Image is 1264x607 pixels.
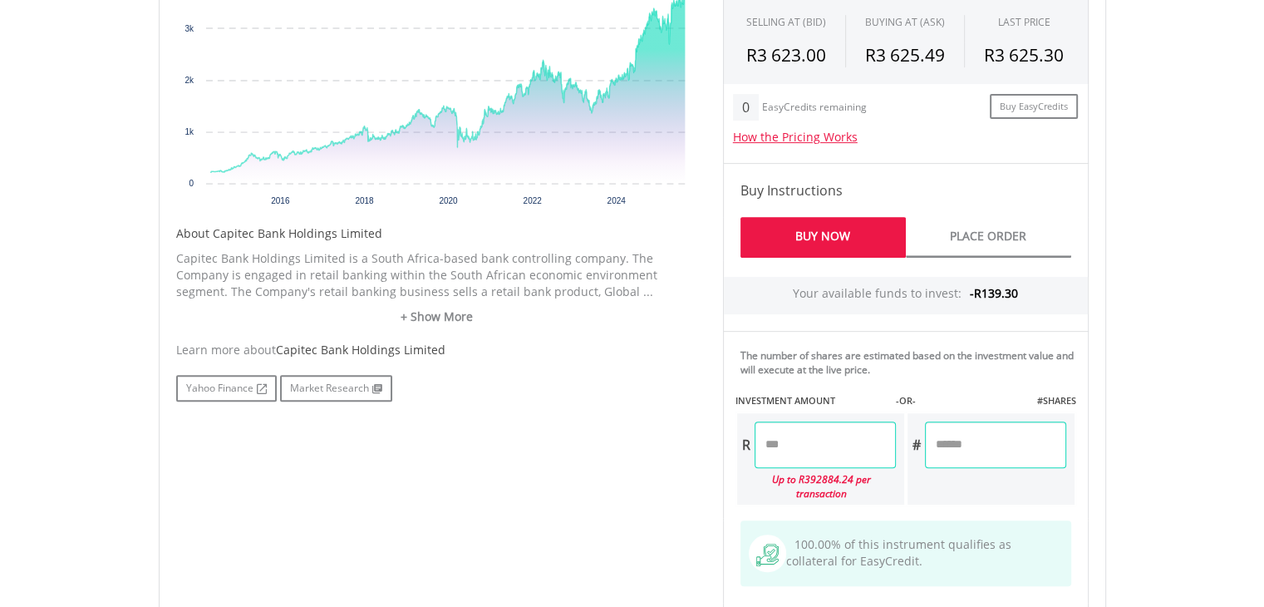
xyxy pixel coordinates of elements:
text: 2022 [523,196,542,205]
text: 3k [184,24,194,33]
div: Up to R392884.24 per transaction [737,468,896,505]
span: R3 623.00 [746,43,826,67]
p: Capitec Bank Holdings Limited is a South Africa-based bank controlling company. The Company is en... [176,250,698,300]
div: LAST PRICE [998,15,1050,29]
div: The number of shares are estimated based on the investment value and will execute at the live price. [740,348,1081,377]
img: collateral-qualifying-green.svg [756,544,779,566]
a: Market Research [280,375,392,402]
span: 100.00% of this instrument qualifies as collateral for EasyCredit. [786,536,1011,569]
label: INVESTMENT AMOUNT [735,394,835,407]
a: How the Pricing Works [733,129,858,145]
div: 0 [733,94,759,121]
a: Yahoo Finance [176,375,277,402]
text: 2020 [439,196,458,205]
div: # [907,422,925,468]
a: Buy Now [740,217,906,258]
div: EasyCredits remaining [762,101,867,116]
div: Learn more about [176,342,698,358]
span: R3 625.49 [865,43,945,67]
h5: About Capitec Bank Holdings Limited [176,225,698,242]
a: + Show More [176,308,698,325]
h4: Buy Instructions [740,180,1071,200]
text: 2016 [271,196,290,205]
span: BUYING AT (ASK) [865,15,945,29]
div: SELLING AT (BID) [746,15,826,29]
text: 2024 [607,196,626,205]
span: R3 625.30 [984,43,1064,67]
text: 0 [189,179,194,188]
span: -R139.30 [970,285,1018,301]
text: 1k [184,127,194,136]
a: Buy EasyCredits [990,94,1078,120]
span: Capitec Bank Holdings Limited [276,342,445,358]
a: Place Order [906,217,1071,258]
label: #SHARES [1036,394,1075,407]
text: 2018 [355,196,374,205]
text: 2k [184,76,194,85]
div: R [737,422,755,468]
label: -OR- [895,394,915,407]
div: Your available funds to invest: [724,277,1088,314]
